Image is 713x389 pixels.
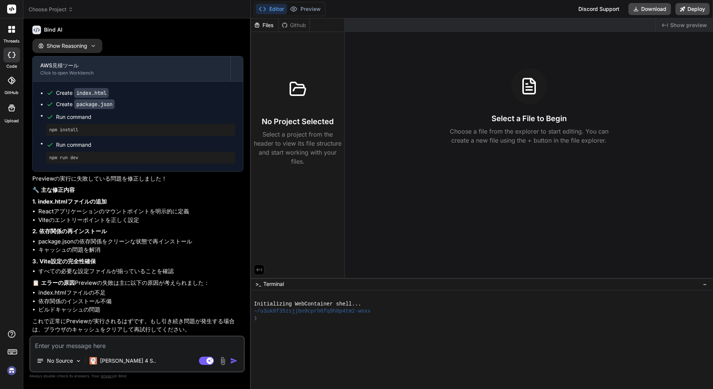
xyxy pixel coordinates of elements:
code: package.json [74,99,115,109]
li: すべての必要な設定ファイルが揃っていることを確認 [38,267,243,276]
div: AWS見積ツール [40,62,223,69]
strong: 1. index.htmlファイルの追加 [32,198,107,205]
span: ❯ [254,315,258,322]
strong: 2. 依存関係の再インストール [32,228,107,235]
button: Preview [287,4,324,14]
strong: 3. Vite設定の完全性確保 [32,258,96,265]
img: Claude 4 Sonnet [90,357,97,365]
li: index.htmlファイルの不足 [38,289,243,297]
button: Deploy [675,3,710,15]
strong: 📋 エラーの原因 [32,279,75,286]
img: Pick Models [75,358,82,364]
img: attachment [218,357,227,365]
button: Editor [256,4,287,14]
p: No Source [47,357,73,365]
label: GitHub [5,90,18,96]
img: signin [5,364,18,377]
label: Upload [5,118,19,124]
span: Run command [56,113,235,121]
li: Viteのエントリーポイントを正しく設定 [38,216,243,225]
p: Previewの実行に失敗している問題を修正しました！ [32,175,243,183]
div: Create [56,100,115,108]
p: Previewの失敗は主に以下の原因が考えられました： [32,279,243,287]
strong: 🔧 主な修正内容 [32,186,75,193]
h6: Bind AI [44,26,62,33]
p: これで正常にPreviewが実行されるはずです。もし引き続き問題が発生する場合は、ブラウザのキャッシュをクリアして再試行してください。 [32,317,243,334]
button: − [701,278,708,290]
button: AWS見積ツールClick to open Workbench [33,56,231,81]
span: Run command [56,141,235,149]
li: キャッシュの問題を解消 [38,246,243,254]
div: Discord Support [574,3,624,15]
p: Select a project from the header to view its file structure and start working with your files. [254,130,341,166]
button: Download [628,3,671,15]
button: Show Reasoning [32,39,102,53]
span: Initializing WebContainer shell... [254,301,361,308]
h3: Select a File to Begin [492,113,567,124]
span: Choose Project [29,6,73,13]
li: ビルドキャッシュの問題 [38,305,243,314]
li: package.jsonの依存関係をクリーンな状態で再インストール [38,237,243,246]
li: 依存関係のインストール不備 [38,297,243,306]
span: Terminal [263,280,284,288]
div: Github [279,21,309,29]
span: privacy [101,374,114,378]
pre: npm install [49,127,232,133]
img: icon [230,357,238,365]
span: Show Reasoning [47,43,87,49]
span: ~/u3uk0f35zsjjbn9cprh6fq9h0p4tm2-wnxx [254,308,371,315]
pre: npm run dev [49,155,232,161]
h3: No Project Selected [262,116,334,127]
div: Click to open Workbench [40,70,223,76]
div: Files [251,21,278,29]
div: Create [56,89,109,97]
code: index.html [74,88,109,98]
label: code [6,63,17,70]
p: Choose a file from the explorer to start editing. You can create a new file using the + button in... [445,127,613,145]
p: [PERSON_NAME] 4 S.. [100,357,156,365]
span: − [703,280,707,288]
label: threads [3,38,20,44]
span: >_ [255,280,261,288]
li: Reactアプリケーションのマウントポイントを明示的に定義 [38,207,243,216]
span: Show preview [670,21,707,29]
p: Always double-check its answers. Your in Bind [29,372,245,380]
